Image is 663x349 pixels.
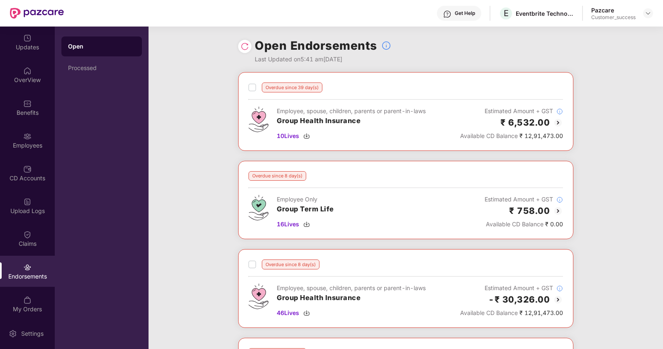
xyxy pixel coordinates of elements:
img: svg+xml;base64,PHN2ZyBpZD0iQmFjay0yMHgyMCIgeG1sbnM9Imh0dHA6Ly93d3cudzMub3JnLzIwMDAvc3ZnIiB3aWR0aD... [553,295,563,305]
div: ₹ 12,91,473.00 [460,308,563,317]
span: 16 Lives [277,220,299,229]
div: ₹ 12,91,473.00 [460,131,563,141]
span: 46 Lives [277,308,299,317]
img: svg+xml;base64,PHN2ZyBpZD0iSG9tZSIgeG1sbnM9Imh0dHA6Ly93d3cudzMub3JnLzIwMDAvc3ZnIiB3aWR0aD0iMjAiIG... [23,67,32,75]
h3: Group Health Insurance [277,293,426,303]
img: svg+xml;base64,PHN2ZyBpZD0iSW5mb18tXzMyeDMyIiBkYXRhLW5hbWU9IkluZm8gLSAzMngzMiIgeG1sbnM9Imh0dHA6Ly... [381,41,391,51]
img: svg+xml;base64,PHN2ZyBpZD0iTXlfT3JkZXJzIiBkYXRhLW5hbWU9Ik15IE9yZGVycyIgeG1sbnM9Imh0dHA6Ly93d3cudz... [23,296,32,304]
img: svg+xml;base64,PHN2ZyBpZD0iVXBsb2FkX0xvZ3MiIGRhdGEtbmFtZT0iVXBsb2FkIExvZ3MiIHhtbG5zPSJodHRwOi8vd3... [23,198,32,206]
img: svg+xml;base64,PHN2ZyBpZD0iRG93bmxvYWQtMzJ4MzIiIHhtbG5zPSJodHRwOi8vd3d3LnczLm9yZy8yMDAwL3N2ZyIgd2... [303,310,310,316]
img: svg+xml;base64,PHN2ZyBpZD0iQmFjay0yMHgyMCIgeG1sbnM9Imh0dHA6Ly93d3cudzMub3JnLzIwMDAvc3ZnIiB3aWR0aD... [553,118,563,128]
img: svg+xml;base64,PHN2ZyB4bWxucz0iaHR0cDovL3d3dy53My5vcmcvMjAwMC9zdmciIHdpZHRoPSI0Ny43MTQiIGhlaWdodD... [249,195,268,221]
img: svg+xml;base64,PHN2ZyBpZD0iRHJvcGRvd24tMzJ4MzIiIHhtbG5zPSJodHRwOi8vd3d3LnczLm9yZy8yMDAwL3N2ZyIgd2... [645,10,651,17]
div: Estimated Amount + GST [460,107,563,116]
div: Estimated Amount + GST [485,195,563,204]
img: svg+xml;base64,PHN2ZyBpZD0iRW1wbG95ZWVzIiB4bWxucz0iaHR0cDovL3d3dy53My5vcmcvMjAwMC9zdmciIHdpZHRoPS... [23,132,32,141]
img: svg+xml;base64,PHN2ZyBpZD0iSW5mb18tXzMyeDMyIiBkYXRhLW5hbWU9IkluZm8gLSAzMngzMiIgeG1sbnM9Imh0dHA6Ly... [556,196,563,203]
img: svg+xml;base64,PHN2ZyBpZD0iQmVuZWZpdHMiIHhtbG5zPSJodHRwOi8vd3d3LnczLm9yZy8yMDAwL3N2ZyIgd2lkdGg9Ij... [23,99,32,108]
img: svg+xml;base64,PHN2ZyBpZD0iVXBkYXRlZCIgeG1sbnM9Imh0dHA6Ly93d3cudzMub3JnLzIwMDAvc3ZnIiB3aWR0aD0iMj... [23,34,32,42]
div: Estimated Amount + GST [460,284,563,293]
div: Last Updated on 5:41 am[DATE] [255,55,391,64]
img: svg+xml;base64,PHN2ZyBpZD0iUmVsb2FkLTMyeDMyIiB4bWxucz0iaHR0cDovL3d3dy53My5vcmcvMjAwMC9zdmciIHdpZH... [241,42,249,51]
img: svg+xml;base64,PHN2ZyBpZD0iQ0RfQWNjb3VudHMiIGRhdGEtbmFtZT0iQ0QgQWNjb3VudHMiIHhtbG5zPSJodHRwOi8vd3... [23,165,32,173]
img: svg+xml;base64,PHN2ZyBpZD0iQmFjay0yMHgyMCIgeG1sbnM9Imh0dHA6Ly93d3cudzMub3JnLzIwMDAvc3ZnIiB3aWR0aD... [553,206,563,216]
img: svg+xml;base64,PHN2ZyBpZD0iSW5mb18tXzMyeDMyIiBkYXRhLW5hbWU9IkluZm8gLSAzMngzMiIgeG1sbnM9Imh0dHA6Ly... [556,285,563,292]
img: svg+xml;base64,PHN2ZyBpZD0iRW5kb3JzZW1lbnRzIiB4bWxucz0iaHR0cDovL3d3dy53My5vcmcvMjAwMC9zdmciIHdpZH... [23,263,32,271]
img: svg+xml;base64,PHN2ZyBpZD0iSGVscC0zMngzMiIgeG1sbnM9Imh0dHA6Ly93d3cudzMub3JnLzIwMDAvc3ZnIiB3aWR0aD... [443,10,451,18]
div: Processed [68,65,135,71]
img: svg+xml;base64,PHN2ZyBpZD0iQ2xhaW0iIHhtbG5zPSJodHRwOi8vd3d3LnczLm9yZy8yMDAwL3N2ZyIgd2lkdGg9IjIwIi... [23,230,32,239]
div: Customer_success [591,14,636,21]
div: Employee, spouse, children, parents or parent-in-laws [277,107,426,116]
h3: Group Term Life [277,204,334,215]
div: Employee, spouse, children, parents or parent-in-laws [277,284,426,293]
h3: Group Health Insurance [277,116,426,126]
div: Overdue since 39 day(s) [262,82,322,92]
div: Get Help [455,10,475,17]
div: Settings [19,330,46,338]
h1: Open Endorsements [255,36,377,55]
span: 10 Lives [277,131,299,141]
img: svg+xml;base64,PHN2ZyBpZD0iRG93bmxvYWQtMzJ4MzIiIHhtbG5zPSJodHRwOi8vd3d3LnczLm9yZy8yMDAwL3N2ZyIgd2... [303,133,310,139]
img: svg+xml;base64,PHN2ZyBpZD0iU2V0dGluZy0yMHgyMCIgeG1sbnM9Imh0dHA6Ly93d3cudzMub3JnLzIwMDAvc3ZnIiB3aW... [9,330,17,338]
img: svg+xml;base64,PHN2ZyBpZD0iRG93bmxvYWQtMzJ4MzIiIHhtbG5zPSJodHRwOi8vd3d3LnczLm9yZy8yMDAwL3N2ZyIgd2... [303,221,310,228]
div: Pazcare [591,6,636,14]
span: Available CD Balance [460,132,518,139]
div: Open [68,42,135,51]
img: svg+xml;base64,PHN2ZyBpZD0iSW5mb18tXzMyeDMyIiBkYXRhLW5hbWU9IkluZm8gLSAzMngzMiIgeG1sbnM9Imh0dHA6Ly... [556,108,563,115]
div: Employee Only [277,195,334,204]
div: Overdue since 8 day(s) [262,259,319,269]
img: svg+xml;base64,PHN2ZyB4bWxucz0iaHR0cDovL3d3dy53My5vcmcvMjAwMC9zdmciIHdpZHRoPSI0Ny43MTQiIGhlaWdodD... [249,284,268,309]
h2: -₹ 30,326.00 [488,293,550,306]
h2: ₹ 758.00 [509,204,550,218]
span: E [504,8,509,18]
img: svg+xml;base64,PHN2ZyB4bWxucz0iaHR0cDovL3d3dy53My5vcmcvMjAwMC9zdmciIHdpZHRoPSI0Ny43MTQiIGhlaWdodD... [249,107,268,132]
span: Available CD Balance [486,221,544,228]
h2: ₹ 6,532.00 [500,116,550,129]
img: New Pazcare Logo [10,8,64,19]
div: Eventbrite Technologies India Private Limited [516,10,574,17]
span: Available CD Balance [460,309,518,316]
div: Overdue since 8 day(s) [249,171,306,181]
div: ₹ 0.00 [485,220,563,229]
